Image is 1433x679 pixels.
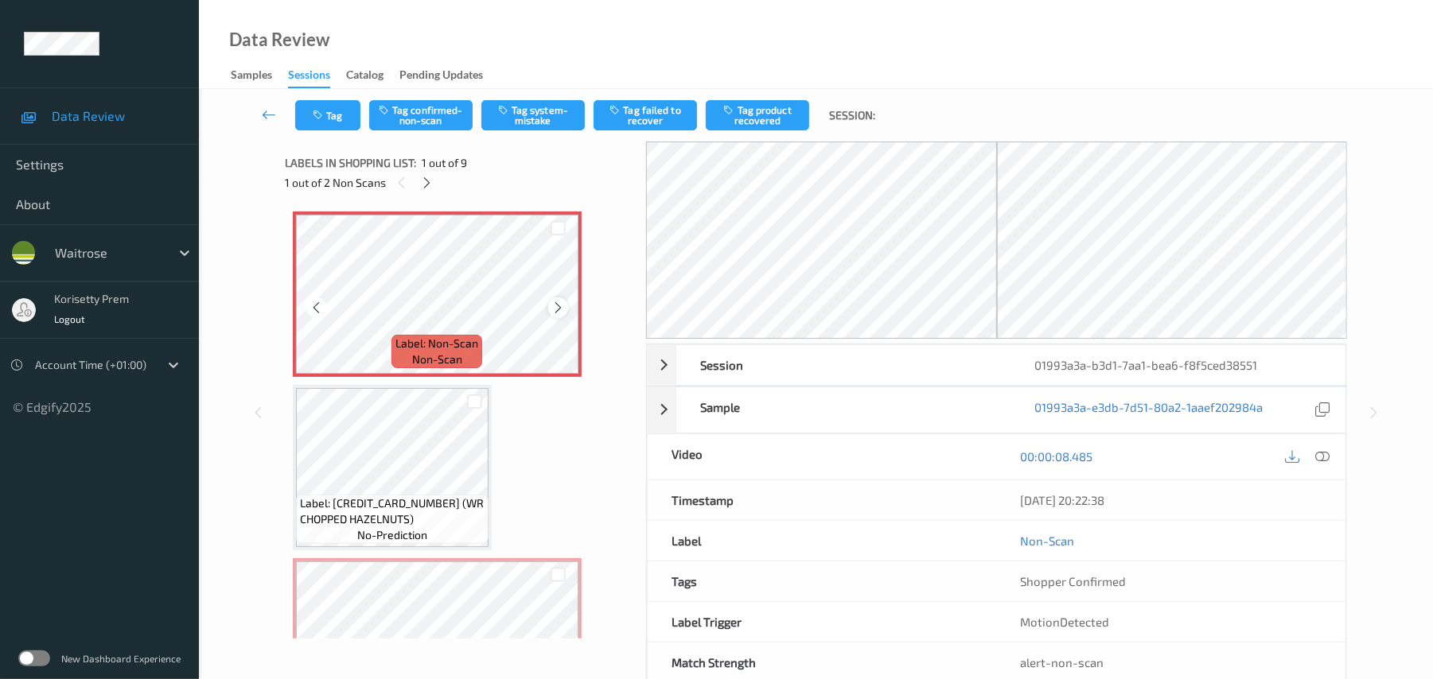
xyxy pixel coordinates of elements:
[422,155,467,171] span: 1 out of 9
[288,64,346,88] a: Sessions
[676,345,1011,385] div: Session
[300,495,485,527] span: Label: [CREDIT_CARD_NUMBER] (WR CHOPPED HAZELNUTS)
[594,100,697,130] button: Tag failed to recover
[231,67,272,87] div: Samples
[648,602,997,642] div: Label Trigger
[648,561,997,601] div: Tags
[395,336,478,351] span: Label: Non-Scan
[1021,533,1075,549] a: Non-Scan
[1021,492,1322,508] div: [DATE] 20:22:38
[288,67,330,88] div: Sessions
[676,387,1011,433] div: Sample
[1021,574,1127,588] span: Shopper Confirmed
[648,480,997,520] div: Timestamp
[647,386,1346,433] div: Sample01993a3a-e3db-7d51-80a2-1aaef202984a
[285,173,635,192] div: 1 out of 2 Non Scans
[1021,654,1322,670] div: alert-non-scan
[1011,345,1346,385] div: 01993a3a-b3d1-7aa1-bea6-f8f5ced38551
[229,32,329,48] div: Data Review
[1035,399,1264,421] a: 01993a3a-e3db-7d51-80a2-1aaef202984a
[648,434,997,479] div: Video
[285,155,416,171] span: Labels in shopping list:
[346,67,384,87] div: Catalog
[481,100,585,130] button: Tag system-mistake
[346,64,399,87] a: Catalog
[1021,448,1093,464] a: 00:00:08.485
[648,521,997,561] div: Label
[647,344,1346,386] div: Session01993a3a-b3d1-7aa1-bea6-f8f5ced38551
[399,67,483,87] div: Pending Updates
[357,527,427,543] span: no-prediction
[706,100,809,130] button: Tag product recovered
[997,602,1346,642] div: MotionDetected
[412,351,462,367] span: non-scan
[829,107,875,123] span: Session:
[295,100,360,130] button: Tag
[369,100,473,130] button: Tag confirmed-non-scan
[399,64,499,87] a: Pending Updates
[231,64,288,87] a: Samples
